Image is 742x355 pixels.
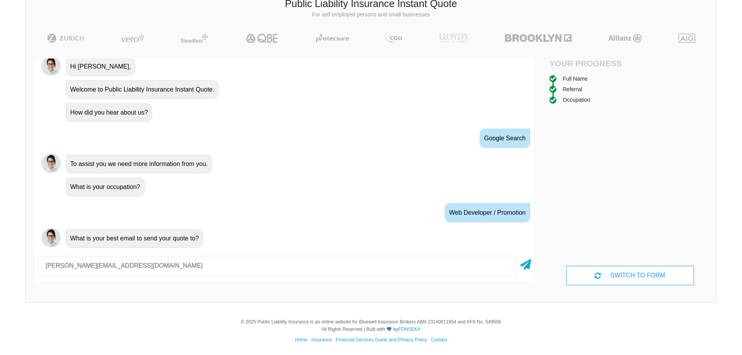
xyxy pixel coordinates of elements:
div: Occupation [563,95,590,104]
div: Welcome to Public Liability Insurance Instant Quote. [66,80,219,99]
img: Chatbot | PLI [41,228,61,247]
img: AIG | Public Liability Insurance [675,34,698,43]
a: Home [295,337,307,343]
img: Allianz | Public Liability Insurance [604,34,646,43]
div: Google Search [480,129,531,148]
img: Brooklyn | Public Liability Insurance [502,34,575,43]
div: Referral [563,85,582,94]
div: To assist you we need more information from you. [66,155,212,173]
a: Insurance [311,337,332,343]
img: Protecsure | Public Liability Insurance [313,34,352,43]
input: Your email [38,256,517,276]
img: Steadfast | Public Liability Insurance [177,34,212,43]
div: Full Name [563,74,588,83]
img: LLOYD's | Public Liability Insurance [435,34,472,43]
div: What is your best email to send your quote to? [66,229,203,248]
a: Contact [431,337,447,343]
a: FONSEKA [398,327,420,332]
div: What is your occupation? [66,178,145,196]
img: Chatbot | PLI [41,56,61,76]
img: CGU | Public Liability Insurance [382,34,405,43]
a: Financial Services Guide and Privacy Policy [336,337,427,343]
div: Hi [PERSON_NAME], [66,57,135,76]
h4: Your Progress [549,58,630,68]
p: For self employed persons and small businesses [32,11,710,19]
div: How did you hear about us? [66,103,152,122]
div: SWITCH TO FORM [566,266,694,285]
img: Chatbot | PLI [41,154,61,173]
div: Web Developer / Promotion [444,203,530,223]
img: QBE | Public Liability Insurance [241,34,283,43]
img: Zurich | Public Liability Insurance [44,34,88,43]
img: Vero | Public Liability Insurance [117,34,147,43]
